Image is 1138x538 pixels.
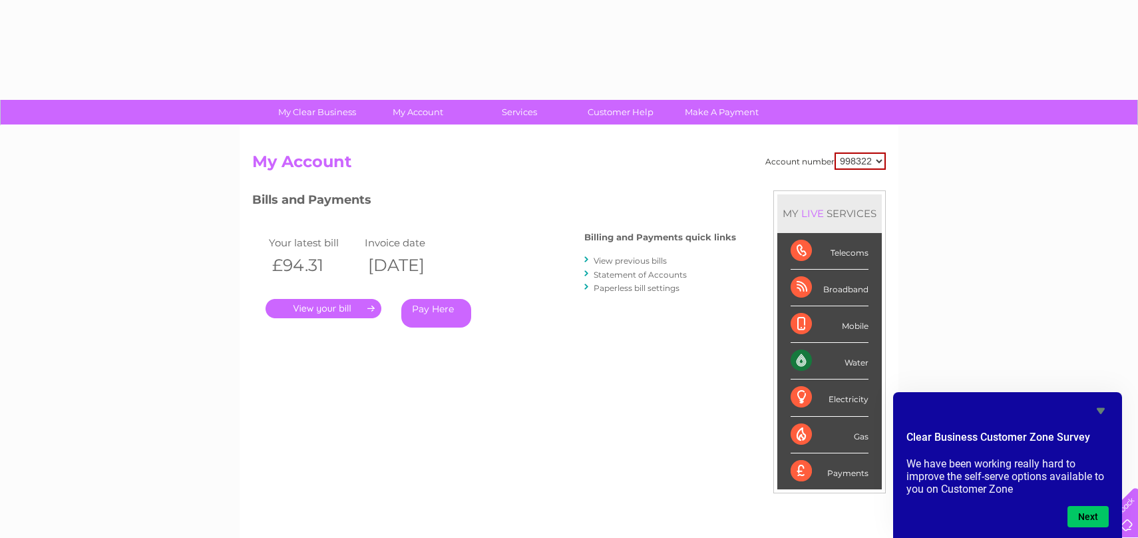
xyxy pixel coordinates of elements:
a: View previous bills [594,256,667,266]
a: Pay Here [401,299,471,328]
a: Customer Help [566,100,675,125]
td: Invoice date [361,234,457,252]
a: Paperless bill settings [594,283,679,293]
div: MY SERVICES [777,194,882,232]
th: [DATE] [361,252,457,279]
th: £94.31 [266,252,361,279]
a: Make A Payment [667,100,777,125]
div: Mobile [791,306,868,343]
h2: Clear Business Customer Zone Survey [906,429,1109,452]
a: My Account [363,100,473,125]
a: . [266,299,381,318]
a: Statement of Accounts [594,270,687,280]
a: My Clear Business [262,100,372,125]
h2: My Account [252,152,886,178]
div: Water [791,343,868,380]
div: Gas [791,417,868,453]
div: Clear Business Customer Zone Survey [906,403,1109,527]
div: Account number [765,152,886,170]
div: Payments [791,453,868,489]
a: Services [465,100,574,125]
p: We have been working really hard to improve the self-serve options available to you on Customer Zone [906,457,1109,495]
h3: Bills and Payments [252,190,736,214]
button: Hide survey [1093,403,1109,419]
td: Your latest bill [266,234,361,252]
div: Broadband [791,270,868,306]
h4: Billing and Payments quick links [584,232,736,242]
div: LIVE [799,207,827,220]
button: Next question [1067,506,1109,527]
div: Telecoms [791,233,868,270]
div: Electricity [791,380,868,416]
